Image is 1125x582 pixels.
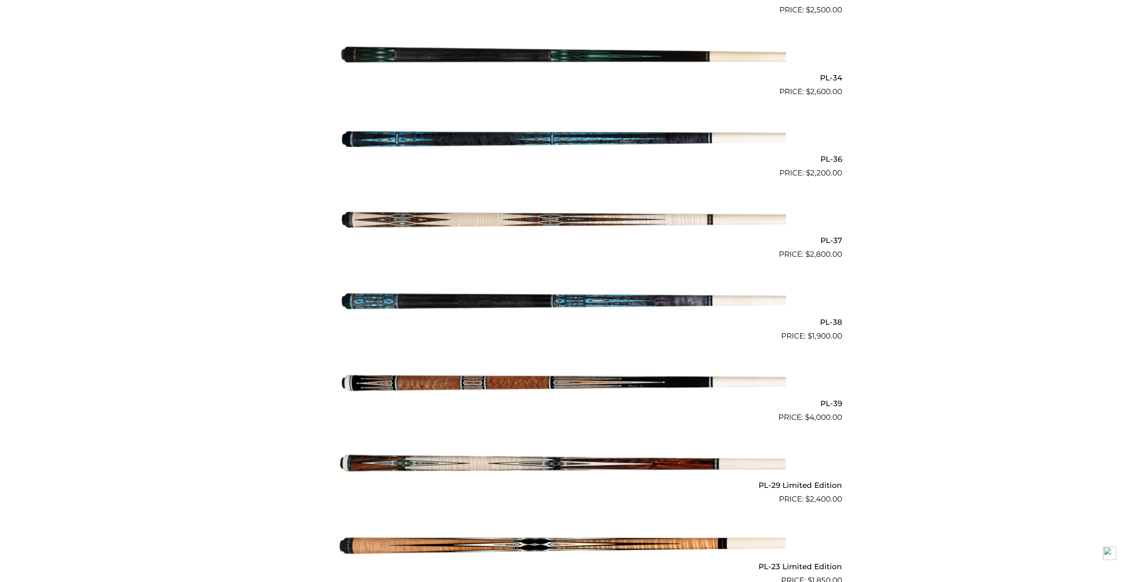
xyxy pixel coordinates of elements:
[808,331,812,340] span: $
[805,413,809,422] span: $
[283,314,842,330] h2: PL-38
[283,69,842,86] h2: PL-34
[805,250,810,259] span: $
[339,101,786,175] img: PL-36
[806,5,810,14] span: $
[805,495,842,503] bdi: 2,400.00
[806,168,842,177] bdi: 2,200.00
[808,331,842,340] bdi: 1,900.00
[805,413,842,422] bdi: 4,000.00
[283,477,842,493] h2: PL-29 Limited Edition
[283,232,842,249] h2: PL-37
[806,87,842,96] bdi: 2,600.00
[339,346,786,420] img: PL-39
[339,183,786,257] img: PL-37
[806,168,810,177] span: $
[283,183,842,260] a: PL-37 $2,800.00
[283,19,842,97] a: PL-34 $2,600.00
[805,250,842,259] bdi: 2,800.00
[339,264,786,338] img: PL-38
[283,396,842,412] h2: PL-39
[283,151,842,167] h2: PL-36
[339,427,786,501] img: PL-29 Limited Edition
[283,346,842,423] a: PL-39 $4,000.00
[805,495,810,503] span: $
[283,427,842,505] a: PL-29 Limited Edition $2,400.00
[339,19,786,94] img: PL-34
[283,559,842,575] h2: PL-23 Limited Edition
[283,264,842,342] a: PL-38 $1,900.00
[806,87,810,96] span: $
[806,5,842,14] bdi: 2,500.00
[283,101,842,179] a: PL-36 $2,200.00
